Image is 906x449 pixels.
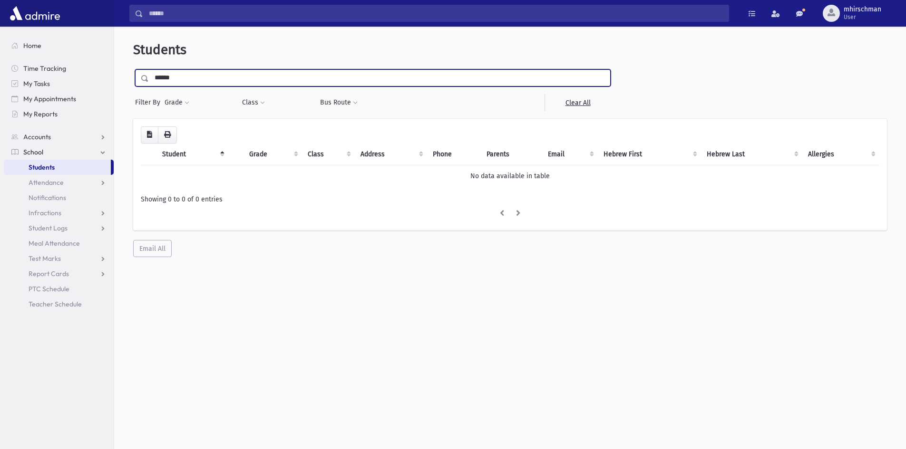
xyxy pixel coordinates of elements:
[320,94,358,111] button: Bus Route
[141,194,879,204] div: Showing 0 to 0 of 0 entries
[701,143,803,165] th: Hebrew Last: activate to sort column ascending
[133,240,172,257] button: Email All
[29,269,69,278] span: Report Cards
[4,190,114,205] a: Notifications
[23,148,43,156] span: School
[4,175,114,190] a: Attendance
[4,205,114,220] a: Infractions
[427,143,481,165] th: Phone
[844,6,881,13] span: mhirschman
[4,61,114,76] a: Time Tracking
[23,95,76,103] span: My Appointments
[4,160,111,175] a: Students
[4,296,114,312] a: Teacher Schedule
[23,79,50,88] span: My Tasks
[29,163,55,172] span: Students
[244,143,302,165] th: Grade: activate to sort column ascending
[802,143,879,165] th: Allergies: activate to sort column ascending
[23,110,58,118] span: My Reports
[4,129,114,144] a: Accounts
[164,94,190,111] button: Grade
[143,5,729,22] input: Search
[4,281,114,296] a: PTC Schedule
[545,94,611,111] a: Clear All
[141,126,158,143] button: CSV
[29,239,80,248] span: Meal Attendance
[844,13,881,21] span: User
[8,4,62,23] img: AdmirePro
[156,143,228,165] th: Student: activate to sort column descending
[4,91,114,106] a: My Appointments
[29,285,69,293] span: PTC Schedule
[158,126,177,143] button: Print
[302,143,355,165] th: Class: activate to sort column ascending
[242,94,265,111] button: Class
[29,254,61,263] span: Test Marks
[23,41,41,50] span: Home
[29,193,66,202] span: Notifications
[4,144,114,160] a: School
[4,220,114,236] a: Student Logs
[23,133,51,141] span: Accounts
[4,236,114,251] a: Meal Attendance
[598,143,701,165] th: Hebrew First: activate to sort column ascending
[29,178,64,187] span: Attendance
[542,143,598,165] th: Email: activate to sort column ascending
[141,165,879,187] td: No data available in table
[4,76,114,91] a: My Tasks
[4,106,114,122] a: My Reports
[29,209,61,217] span: Infractions
[4,266,114,281] a: Report Cards
[355,143,427,165] th: Address: activate to sort column ascending
[4,251,114,266] a: Test Marks
[23,64,66,73] span: Time Tracking
[29,224,68,232] span: Student Logs
[135,97,164,107] span: Filter By
[133,42,186,57] span: Students
[29,300,82,308] span: Teacher Schedule
[481,143,542,165] th: Parents
[4,38,114,53] a: Home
